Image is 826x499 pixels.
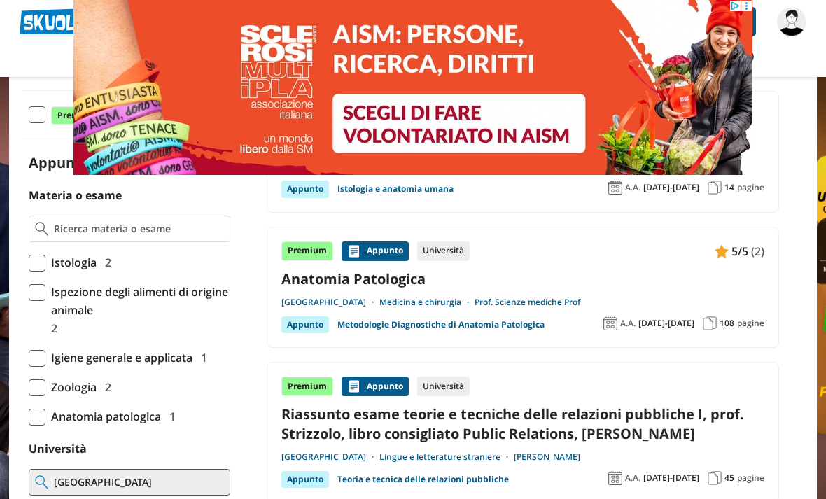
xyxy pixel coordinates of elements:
[54,475,224,489] input: Ricerca universita
[281,181,329,197] div: Appunto
[164,407,176,426] span: 1
[342,241,409,261] div: Appunto
[281,241,333,261] div: Premium
[45,349,192,367] span: Igiene generale e applicata
[417,377,470,396] div: Università
[731,242,748,260] span: 5/5
[342,377,409,396] div: Appunto
[417,241,470,261] div: Università
[603,316,617,330] img: Anno accademico
[35,222,48,236] img: Ricerca materia o esame
[625,472,640,484] span: A.A.
[281,405,764,442] a: Riassunto esame teorie e tecniche delle relazioni pubbliche I, prof. Strizzolo, libro consigliato...
[715,244,729,258] img: Appunti contenuto
[35,475,48,489] img: Ricerca universita
[724,182,734,193] span: 14
[195,349,207,367] span: 1
[720,318,734,329] span: 108
[45,319,57,337] span: 2
[281,316,329,333] div: Appunto
[514,451,580,463] a: [PERSON_NAME]
[45,283,230,319] span: Ispezione degli alimenti di origine animale
[45,253,97,272] span: Istologia
[777,7,806,36] img: Rachele1.Amb
[337,181,454,197] a: Istologia e anatomia umana
[620,318,636,329] span: A.A.
[625,182,640,193] span: A.A.
[643,182,699,193] span: [DATE]-[DATE]
[737,318,764,329] span: pagine
[608,471,622,485] img: Anno accademico
[99,378,111,396] span: 2
[281,471,329,488] div: Appunto
[281,451,379,463] a: [GEOGRAPHIC_DATA]
[99,253,111,272] span: 2
[724,472,734,484] span: 45
[337,471,509,488] a: Teoria e tecnica delle relazioni pubbliche
[475,297,580,308] a: Prof. Scienze mediche Prof
[45,378,97,396] span: Zoologia
[45,407,161,426] span: Anatomia patologica
[737,472,764,484] span: pagine
[751,242,764,260] span: (2)
[337,316,545,333] a: Metodologie Diagnostiche di Anatomia Patologica
[347,244,361,258] img: Appunti contenuto
[281,269,764,288] a: Anatomia Patologica
[347,379,361,393] img: Appunti contenuto
[638,318,694,329] span: [DATE]-[DATE]
[29,441,87,456] label: Università
[29,153,101,172] label: Appunti
[708,181,722,195] img: Pagine
[608,181,622,195] img: Anno accademico
[29,188,122,203] label: Materia o esame
[281,377,333,396] div: Premium
[703,316,717,330] img: Pagine
[281,297,379,308] a: [GEOGRAPHIC_DATA]
[643,472,699,484] span: [DATE]-[DATE]
[737,182,764,193] span: pagine
[379,451,514,463] a: Lingue e letterature straniere
[379,297,475,308] a: Medicina e chirurgia
[51,106,103,125] span: Premium
[708,471,722,485] img: Pagine
[54,222,224,236] input: Ricerca materia o esame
